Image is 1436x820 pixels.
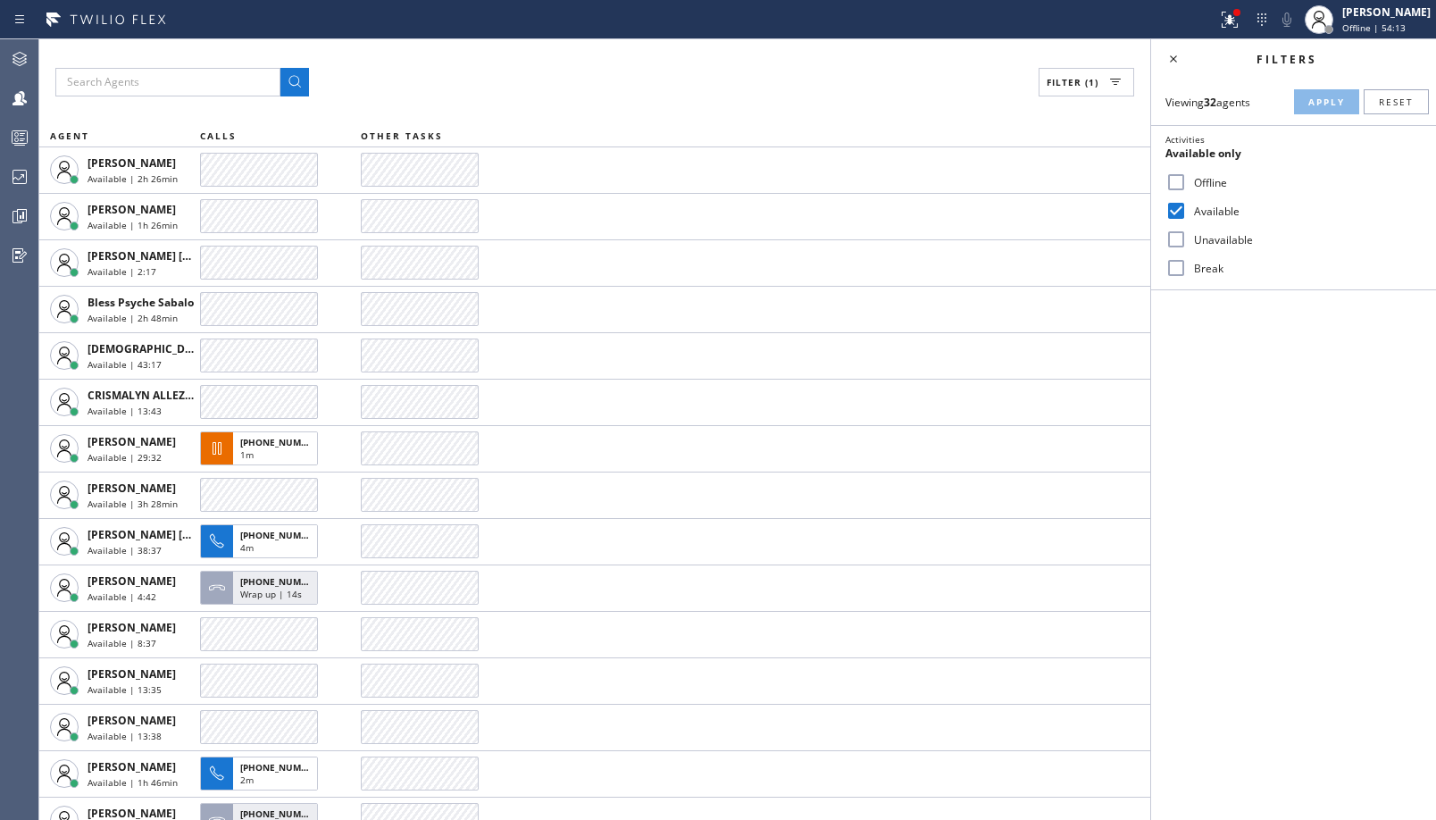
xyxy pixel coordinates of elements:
[88,573,176,589] span: [PERSON_NAME]
[88,312,178,324] span: Available | 2h 48min
[1379,96,1414,108] span: Reset
[88,590,156,603] span: Available | 4:42
[1342,21,1406,34] span: Offline | 54:13
[200,426,323,471] button: [PHONE_NUMBER]1m
[88,527,267,542] span: [PERSON_NAME] [PERSON_NAME]
[88,776,178,789] span: Available | 1h 46min
[88,759,176,774] span: [PERSON_NAME]
[1308,96,1345,108] span: Apply
[240,436,321,448] span: [PHONE_NUMBER]
[88,265,156,278] span: Available | 2:17
[88,341,297,356] span: [DEMOGRAPHIC_DATA][PERSON_NAME]
[1165,133,1422,146] div: Activities
[1187,204,1422,219] label: Available
[1274,7,1299,32] button: Mute
[240,761,321,774] span: [PHONE_NUMBER]
[240,588,302,600] span: Wrap up | 14s
[88,620,176,635] span: [PERSON_NAME]
[200,130,237,142] span: CALLS
[88,434,176,449] span: [PERSON_NAME]
[88,295,194,310] span: Bless Psyche Sabalo
[88,498,178,510] span: Available | 3h 28min
[88,713,176,728] span: [PERSON_NAME]
[1204,95,1216,110] strong: 32
[200,751,323,796] button: [PHONE_NUMBER]2m
[240,529,321,541] span: [PHONE_NUMBER]
[1187,232,1422,247] label: Unavailable
[55,68,280,96] input: Search Agents
[88,172,178,185] span: Available | 2h 26min
[1165,146,1241,161] span: Available only
[88,544,162,556] span: Available | 38:37
[88,637,156,649] span: Available | 8:37
[88,451,162,464] span: Available | 29:32
[88,248,267,264] span: [PERSON_NAME] [PERSON_NAME]
[88,730,162,742] span: Available | 13:38
[88,481,176,496] span: [PERSON_NAME]
[1165,95,1250,110] span: Viewing agents
[1294,89,1359,114] button: Apply
[240,448,254,461] span: 1m
[240,575,321,588] span: [PHONE_NUMBER]
[88,202,176,217] span: [PERSON_NAME]
[240,807,321,820] span: [PHONE_NUMBER]
[88,388,198,403] span: CRISMALYN ALLEZER
[200,565,323,610] button: [PHONE_NUMBER]Wrap up | 14s
[361,130,443,142] span: OTHER TASKS
[88,666,176,682] span: [PERSON_NAME]
[240,541,254,554] span: 4m
[88,155,176,171] span: [PERSON_NAME]
[88,405,162,417] span: Available | 13:43
[88,219,178,231] span: Available | 1h 26min
[50,130,89,142] span: AGENT
[1364,89,1429,114] button: Reset
[1039,68,1134,96] button: Filter (1)
[200,519,323,564] button: [PHONE_NUMBER]4m
[88,358,162,371] span: Available | 43:17
[1187,261,1422,276] label: Break
[1187,175,1422,190] label: Offline
[1342,4,1431,20] div: [PERSON_NAME]
[1256,52,1317,67] span: Filters
[240,774,254,786] span: 2m
[1047,76,1098,88] span: Filter (1)
[88,683,162,696] span: Available | 13:35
